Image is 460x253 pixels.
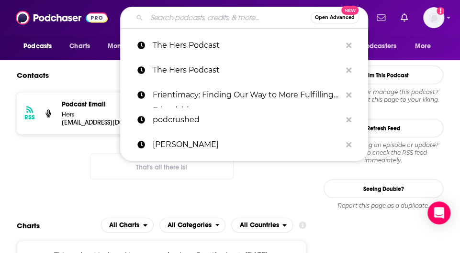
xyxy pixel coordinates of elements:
[423,7,444,28] img: User Profile
[415,40,431,53] span: More
[62,100,165,108] p: Podcast Email
[101,218,154,233] h2: Platforms
[324,66,443,84] button: Claim This Podcast
[408,37,443,55] button: open menu
[120,7,368,29] div: Search podcasts, credits, & more...
[324,88,443,96] span: Do you host or manage this podcast?
[153,33,341,58] p: The Hers Podcast
[120,33,368,58] a: The Hers Podcast
[344,37,410,55] button: open menu
[324,179,443,198] a: Seeing Double?
[153,58,341,83] p: The Hers Podcast
[23,40,52,53] span: Podcasts
[231,218,293,233] button: open menu
[120,83,368,107] a: Frientimacy: Finding Our Way to More Fulfilling Friendships
[153,107,341,132] p: podcrushed
[168,222,212,229] span: All Categories
[153,83,341,107] p: Frientimacy: Finding Our Way to More Fulfilling Friendships
[109,222,139,229] span: All Charts
[324,141,443,164] div: Are we missing an episode or update? Use this to check the RSS feed immediately.
[120,107,368,132] a: podcrushed
[159,218,226,233] h2: Categories
[17,66,49,84] h2: Contacts
[62,118,165,126] p: [EMAIL_ADDRESS][DOMAIN_NAME]
[90,154,234,179] button: Nothing here.
[146,10,311,25] input: Search podcasts, credits, & more...
[120,132,368,157] a: [PERSON_NAME]
[341,6,359,15] span: New
[437,7,444,15] svg: Add a profile image
[159,218,226,233] button: open menu
[373,10,389,26] a: Show notifications dropdown
[427,201,450,224] div: Open Intercom Messenger
[423,7,444,28] span: Logged in as sydneymorris_books
[63,37,96,55] a: Charts
[17,221,40,230] h2: Charts
[62,110,165,118] p: Hers
[101,218,154,233] button: open menu
[423,7,444,28] button: Show profile menu
[311,12,359,23] button: Open AdvancedNew
[231,218,293,233] h2: Countries
[16,9,108,27] img: Podchaser - Follow, Share and Rate Podcasts
[107,40,141,53] span: Monitoring
[315,15,355,20] span: Open Advanced
[69,40,90,53] span: Charts
[324,119,443,137] button: Refresh Feed
[24,114,35,121] h3: RSS
[324,88,443,104] div: Claim and edit this page to your liking.
[397,10,412,26] a: Show notifications dropdown
[350,40,396,53] span: For Podcasters
[239,222,279,229] span: All Countries
[120,58,368,83] a: The Hers Podcast
[101,37,154,55] button: open menu
[153,132,341,157] p: jamie kern lima
[324,202,443,210] div: Report this page as a duplicate.
[17,37,64,55] button: open menu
